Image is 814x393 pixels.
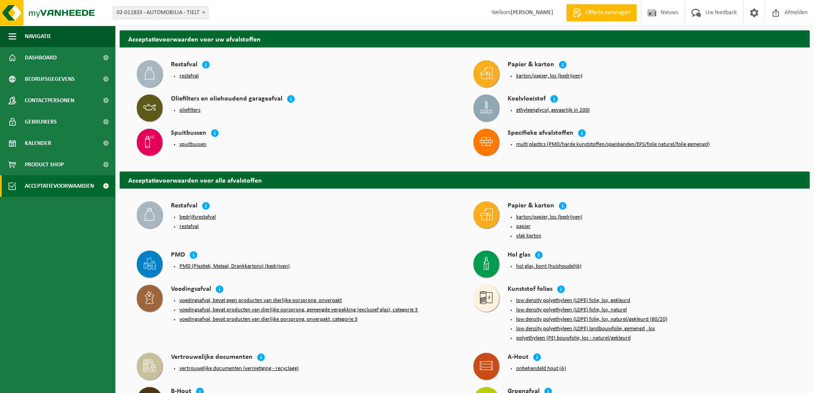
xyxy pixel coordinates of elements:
[25,26,51,47] span: Navigatie
[120,30,810,47] h2: Acceptatievoorwaarden voor uw afvalstoffen
[171,201,197,211] h4: Restafval
[113,6,209,19] span: 02-011833 - AUTOMOBILIA - TIELT
[179,73,199,80] button: restafval
[508,129,573,139] h4: Specifieke afvalstoffen
[516,214,582,221] button: karton/papier, los (bedrijven)
[171,285,211,295] h4: Voedingsafval
[511,9,553,16] strong: [PERSON_NAME]
[508,60,554,70] h4: Papier & karton
[25,90,74,111] span: Contactpersonen
[179,297,342,304] button: voedingsafval, bevat geen producten van dierlijke oorsprong, onverpakt
[179,214,216,221] button: bedrijfsrestafval
[516,307,627,313] button: low density polyethyleen (LDPE) folie, los, naturel
[516,325,655,332] button: low density polyethyleen (LDPE) landbouwfolie, gemengd , los
[508,251,530,260] h4: Hol glas
[508,353,529,363] h4: A-Hout
[179,263,290,270] button: PMD (Plastiek, Metaal, Drankkartons) (bedrijven)
[516,297,630,304] button: low density polyethyleen (LDPE) folie, los, gekleurd
[516,365,566,372] button: onbehandeld hout (A)
[516,233,541,239] button: vlak karton
[566,4,637,21] a: Offerte aanvragen
[25,68,75,90] span: Bedrijfsgegevens
[508,95,546,104] h4: Koelvloeistof
[516,141,710,148] button: multi plastics (PMD/harde kunststoffen/spanbanden/EPS/folie naturel/folie gemengd)
[516,263,582,270] button: hol glas, bont (huishoudelijk)
[179,107,200,114] button: oliefilters
[516,223,531,230] button: papier
[516,316,667,323] button: low density polyethyleen (LDPE) folie, los, naturel/gekleurd (80/20)
[179,223,199,230] button: restafval
[113,7,208,19] span: 02-011833 - AUTOMOBILIA - TIELT
[25,47,57,68] span: Dashboard
[508,201,554,211] h4: Papier & karton
[179,316,358,323] button: voedingsafval, bevat producten van dierlijke oorsprong, onverpakt, categorie 3
[171,353,253,363] h4: Vertrouwelijke documenten
[171,60,197,70] h4: Restafval
[25,111,57,133] span: Gebruikers
[584,9,632,17] span: Offerte aanvragen
[171,95,282,104] h4: Oliefilters en oliehoudend garageafval
[171,251,185,260] h4: PMD
[120,171,810,188] h2: Acceptatievoorwaarden voor alle afvalstoffen
[25,175,94,197] span: Acceptatievoorwaarden
[516,73,582,80] button: karton/papier, los (bedrijven)
[179,141,206,148] button: spuitbussen
[25,154,64,175] span: Product Shop
[179,365,299,372] button: vertrouwelijke documenten (vernietiging - recyclage)
[508,285,552,295] h4: Kunststof folies
[179,307,418,313] button: voedingsafval, bevat producten van dierlijke oorsprong, gemengde verpakking (exclusief glas), cat...
[25,133,51,154] span: Kalender
[516,335,631,342] button: polyethyleen (PE) bouwfolie, los - naturel/gekleurd
[171,129,206,139] h4: Spuitbussen
[516,107,590,114] button: ethyleenglycol, gevaarlijk in 200l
